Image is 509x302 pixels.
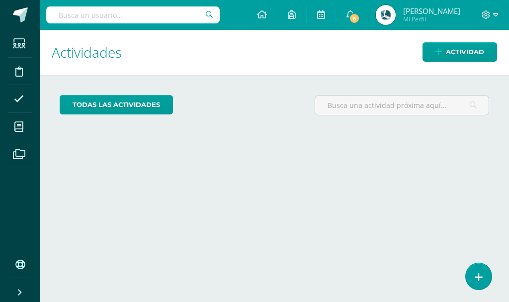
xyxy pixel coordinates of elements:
a: todas las Actividades [60,95,173,114]
input: Busca un usuario... [46,6,220,23]
span: Actividad [446,43,484,61]
span: [PERSON_NAME] [403,6,460,16]
h1: Actividades [52,30,497,75]
span: Mi Perfil [403,15,460,23]
a: Actividad [423,42,497,62]
input: Busca una actividad próxima aquí... [315,96,489,115]
span: 6 [349,13,360,24]
img: 0db7ad12a37ea8aabdf6c45f28ac505c.png [376,5,396,25]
